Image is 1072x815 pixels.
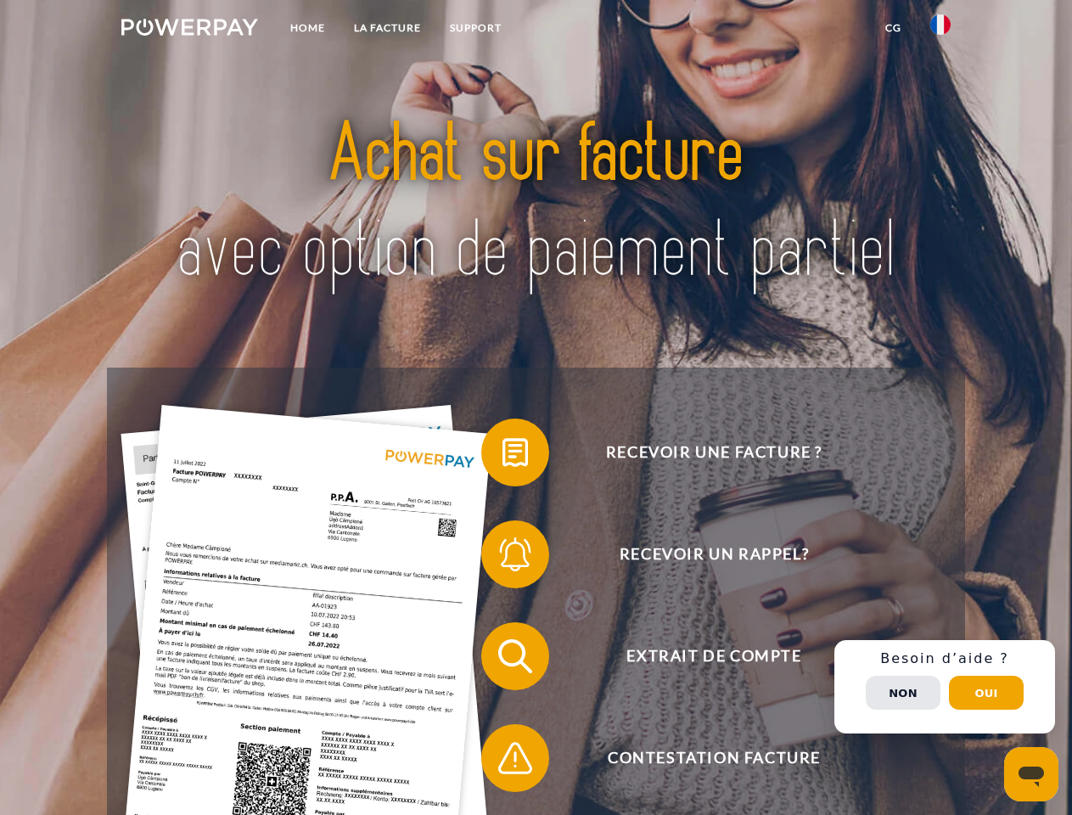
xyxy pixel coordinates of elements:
a: Home [276,13,340,43]
h3: Besoin d’aide ? [845,650,1045,667]
span: Extrait de compte [506,622,922,690]
button: Recevoir une facture ? [481,419,923,486]
button: Non [866,676,940,710]
img: qb_warning.svg [494,737,536,779]
a: LA FACTURE [340,13,435,43]
div: Schnellhilfe [834,640,1055,733]
a: Support [435,13,516,43]
button: Contestation Facture [481,724,923,792]
button: Oui [949,676,1024,710]
img: logo-powerpay-white.svg [121,19,258,36]
img: title-powerpay_fr.svg [162,81,910,325]
img: fr [930,14,951,35]
button: Extrait de compte [481,622,923,690]
img: qb_search.svg [494,635,536,677]
span: Recevoir un rappel? [506,520,922,588]
iframe: Bouton de lancement de la fenêtre de messagerie [1004,747,1058,801]
img: qb_bell.svg [494,533,536,576]
span: Contestation Facture [506,724,922,792]
button: Recevoir un rappel? [481,520,923,588]
img: qb_bill.svg [494,431,536,474]
a: CG [871,13,916,43]
span: Recevoir une facture ? [506,419,922,486]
